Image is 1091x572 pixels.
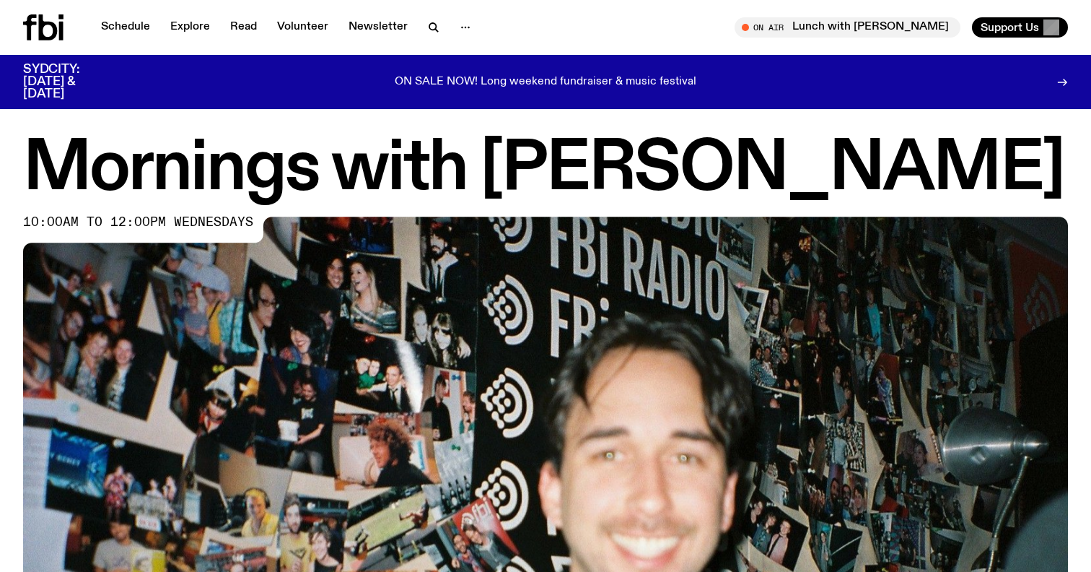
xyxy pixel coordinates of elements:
span: 10:00am to 12:00pm wednesdays [23,217,253,228]
h3: SYDCITY: [DATE] & [DATE] [23,64,115,100]
span: Support Us [981,21,1039,34]
a: Volunteer [268,17,337,38]
h1: Mornings with [PERSON_NAME] [23,137,1068,202]
a: Explore [162,17,219,38]
a: Schedule [92,17,159,38]
p: ON SALE NOW! Long weekend fundraiser & music festival [395,76,696,89]
button: On AirLunch with [PERSON_NAME] [735,17,960,38]
a: Read [222,17,266,38]
button: Support Us [972,17,1068,38]
a: Newsletter [340,17,416,38]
